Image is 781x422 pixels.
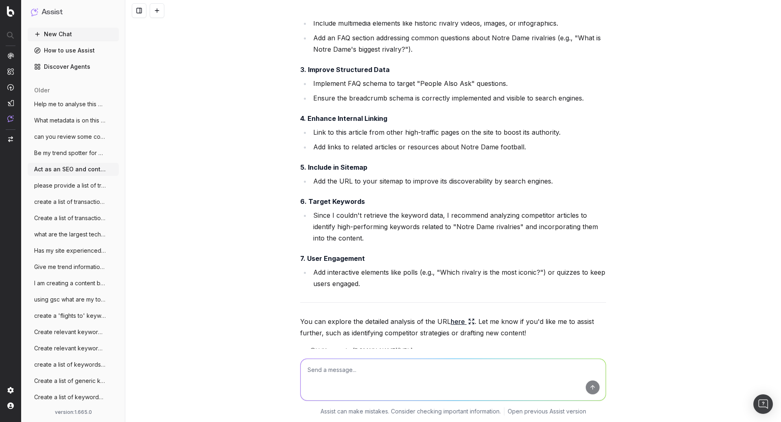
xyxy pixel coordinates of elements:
[321,407,501,415] p: Assist can make mistakes. Consider checking important information.
[41,7,63,18] h1: Assist
[31,7,116,18] button: Assist
[28,293,119,306] button: using gsc what are my top performing key
[508,407,586,415] a: Open previous Assist version
[28,60,119,73] a: Discover Agents
[311,78,606,89] li: Implement FAQ schema to target "People Also Ask" questions.
[34,361,106,369] span: create a list of keywords for [PERSON_NAME][DOMAIN_NAME]
[311,32,606,55] li: Add an FAQ section addressing common questions about Notre Dame rivalries (e.g., "What is Notre D...
[34,181,106,190] span: please provide a list of transactional k
[34,149,106,157] span: Be my trend spotter for UHND (a notre da
[300,197,365,206] strong: 6. Target Keywords
[34,263,106,271] span: Give me trend information for [DOMAIN_NAME]
[311,92,606,104] li: Ensure the breadcrumb schema is correctly implemented and visible to search engines.
[34,328,106,336] span: Create relevant keywords around flights
[311,127,606,138] li: Link to this article from other high-traffic pages on the site to boost its authority.
[28,114,119,127] button: What metadata is on this page? [URL]
[28,212,119,225] button: Create a list of transactional keywords
[28,326,119,339] button: Create relevant keywords around flights
[28,163,119,176] button: Act as an SEO and content expert. This a
[300,254,365,262] strong: 7. User Engagement
[34,214,106,222] span: Create a list of transactional keywords
[311,141,606,153] li: Add links to related articles or resources about Notre Dame football.
[7,115,14,122] img: Assist
[28,277,119,290] button: I am creating a content brief for holida
[34,377,106,385] span: Create a list of generic keywords releva
[7,100,14,106] img: Studio
[300,163,367,171] strong: 5. Include in Sitemap
[7,84,14,91] img: Activation
[311,267,606,289] li: Add interactive elements like polls (e.g., "Which rivalry is the most iconic?") or quizzes to kee...
[28,260,119,273] button: Give me trend information for [DOMAIN_NAME]
[28,28,119,41] button: New Chat
[8,136,13,142] img: Switch project
[311,17,606,29] li: Include multimedia elements like historic rivalry videos, images, or infographics.
[28,179,119,192] button: please provide a list of transactional k
[300,114,387,122] strong: 4. Enhance Internal Linking
[7,52,14,59] img: Analytics
[31,409,116,415] div: version: 1.665.0
[34,116,106,125] span: What metadata is on this page? [URL]
[300,316,606,339] p: You can explore the detailed analysis of the URL . Let me know if you'd like me to assist further...
[7,6,14,17] img: Botify logo
[31,8,38,16] img: Assist
[28,195,119,208] button: create a list of transactional keywords
[28,391,119,404] button: Create a list of keywords relevant for t
[753,394,773,414] div: Open Intercom Messenger
[28,130,119,143] button: can you review some content on this page
[34,344,106,352] span: Create relevant keywords around flights
[34,100,106,108] span: Help me to analyse this page on the plus
[34,230,106,238] span: what are the largest technical challenge
[34,393,106,401] span: Create a list of keywords relevant for t
[28,228,119,241] button: what are the largest technical challenge
[34,295,106,304] span: using gsc what are my top performing key
[28,374,119,387] button: Create a list of generic keywords releva
[34,247,106,255] span: Has my site experienced a performance dr
[451,316,475,327] a: here
[34,279,106,287] span: I am creating a content brief for holida
[28,342,119,355] button: Create relevant keywords around flights
[34,86,50,94] span: older
[7,402,14,409] img: My account
[34,198,106,206] span: create a list of transactional keywords
[28,44,119,57] a: How to use Assist
[311,175,606,187] li: Add the URL to your sitemap to improve its discoverability by search engines.
[34,133,106,141] span: can you review some content on this page
[7,387,14,394] img: Setting
[28,146,119,160] button: Be my trend spotter for UHND (a notre da
[28,244,119,257] button: Has my site experienced a performance dr
[300,66,390,74] strong: 3. Improve Structured Data
[28,309,119,322] button: create a 'flights to' keyword list and o
[28,98,119,111] button: Help me to analyse this page on the plus
[310,347,413,355] span: @UrlKeywords: [DOMAIN_NAME][URL]
[34,165,106,173] span: Act as an SEO and content expert. This a
[311,210,606,244] li: Since I couldn't retrieve the keyword data, I recommend analyzing competitor articles to identify...
[34,312,106,320] span: create a 'flights to' keyword list and o
[28,358,119,371] button: create a list of keywords for [PERSON_NAME][DOMAIN_NAME]
[7,68,14,75] img: Intelligence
